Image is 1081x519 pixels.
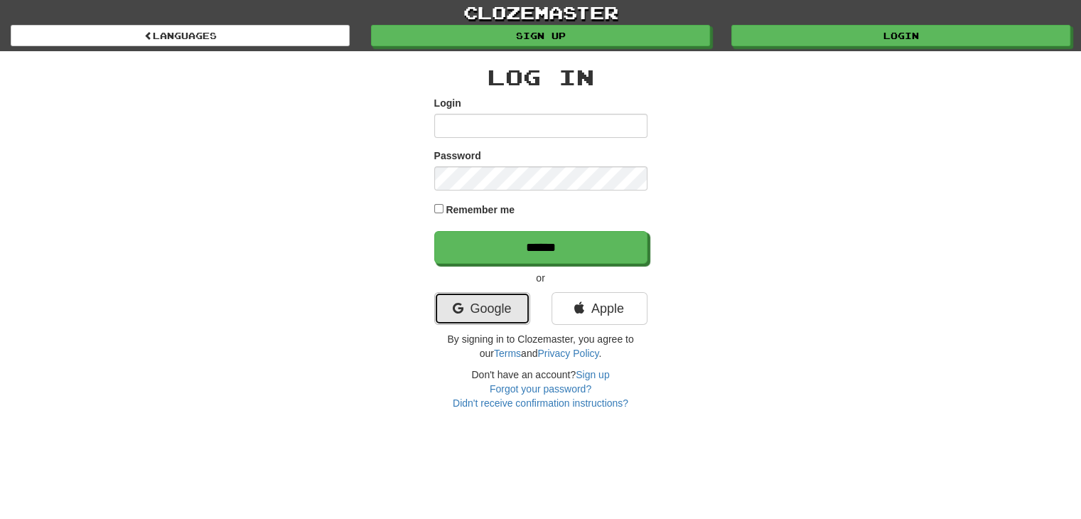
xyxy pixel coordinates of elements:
p: By signing in to Clozemaster, you agree to our and . [434,332,647,360]
h2: Log In [434,65,647,89]
label: Login [434,96,461,110]
label: Password [434,149,481,163]
a: Google [434,292,530,325]
div: Don't have an account? [434,368,647,410]
a: Didn't receive confirmation instructions? [453,397,628,409]
a: Languages [11,25,350,46]
label: Remember me [446,203,515,217]
a: Login [731,25,1070,46]
a: Forgot your password? [490,383,591,395]
a: Apple [552,292,647,325]
a: Privacy Policy [537,348,598,359]
a: Sign up [371,25,710,46]
a: Terms [494,348,521,359]
a: Sign up [576,369,609,380]
p: or [434,271,647,285]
